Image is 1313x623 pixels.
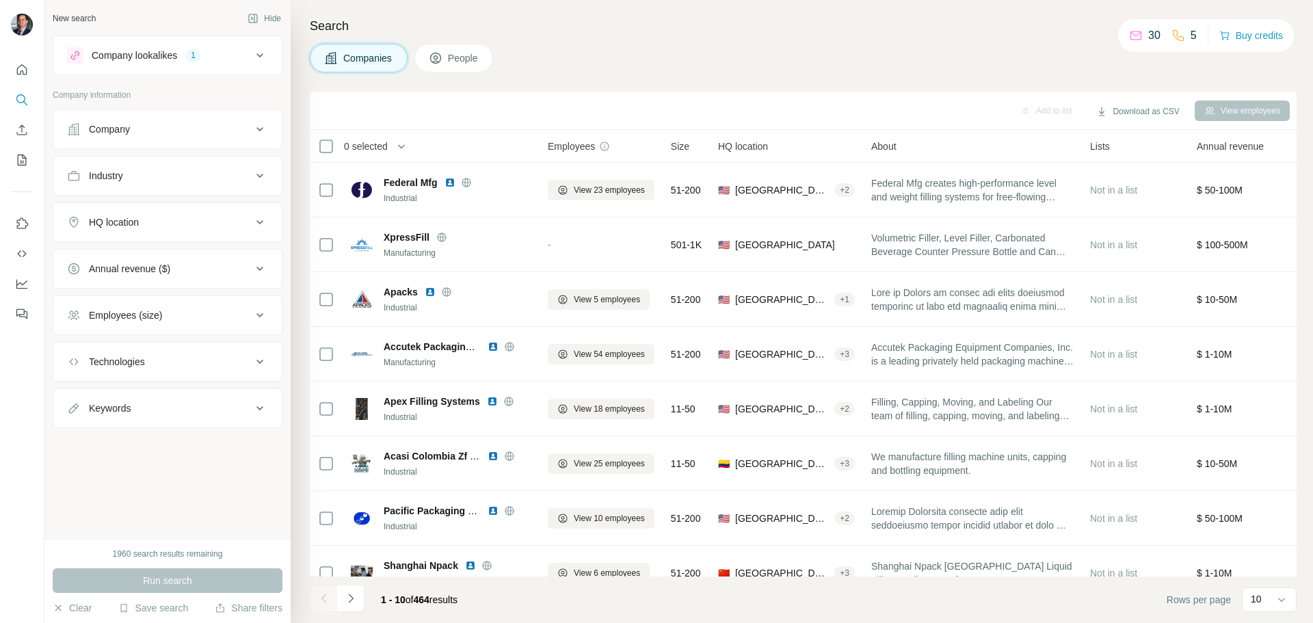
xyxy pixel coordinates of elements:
button: Buy credits [1219,26,1283,45]
span: Not in a list [1090,185,1137,196]
button: Company [53,113,282,146]
div: + 2 [834,184,855,196]
div: 1960 search results remaining [113,548,223,560]
img: Logo of Shanghai Npack [351,566,373,580]
span: 51-200 [671,293,701,306]
span: [GEOGRAPHIC_DATA], [US_STATE] [735,402,829,416]
div: + 3 [834,348,855,360]
div: Industrial [384,411,531,423]
img: Logo of Accutek Packaging Equipment Company [351,343,373,365]
p: 30 [1148,27,1161,44]
span: Not in a list [1090,403,1137,414]
button: Dashboard [11,271,33,296]
div: Keywords [89,401,131,415]
button: Enrich CSV [11,118,33,142]
button: Clear [53,601,92,615]
button: Save search [118,601,188,615]
button: Navigate to next page [337,585,364,612]
span: Employees [548,140,595,153]
img: Avatar [11,14,33,36]
button: View 5 employees [548,289,650,310]
span: Shanghai Npack [384,559,458,572]
div: Industrial [384,520,531,533]
span: Acasi Colombia Zf S.A.S. [384,451,497,462]
span: Not in a list [1090,458,1137,469]
button: View 18 employees [548,399,654,419]
span: 11-50 [671,457,695,470]
span: [GEOGRAPHIC_DATA], [US_STATE] [735,512,829,525]
span: [GEOGRAPHIC_DATA], [US_STATE] [735,293,829,306]
span: About [871,140,897,153]
span: Companies [343,51,393,65]
div: + 2 [834,512,855,525]
span: Lore ip Dolors am consec adi elits doeiusmod temporinc ut labo etd magnaaliq enima minim veniam q... [871,286,1074,313]
div: Manufacturing [384,356,531,369]
div: Industrial [384,575,531,587]
span: 🇺🇸 [718,238,730,252]
span: $ 100-500M [1197,239,1248,250]
span: Size [671,140,689,153]
span: Federal Mfg creates high-performance level and weight filling systems for free-flowing liquids as... [871,176,1074,204]
span: $ 10-50M [1197,294,1237,305]
img: LinkedIn logo [425,287,436,297]
span: Apacks [384,285,418,299]
span: Apex Filling Systems [384,395,480,408]
div: 1 [185,49,201,62]
span: Loremip Dolorsita consecte adip elit seddoeiusmo tempor incidid utlabor et dolo ma aliqu enimad m... [871,505,1074,532]
img: Logo of Pacific Packaging Machinery [351,507,373,529]
span: [GEOGRAPHIC_DATA], [GEOGRAPHIC_DATA] [735,566,829,580]
div: Industrial [384,192,531,204]
span: 11-50 [671,402,695,416]
button: Share filters [215,601,282,615]
div: + 3 [834,567,855,579]
span: Pacific Packaging Machinery [384,505,515,516]
div: Technologies [89,355,145,369]
span: $ 10-50M [1197,458,1237,469]
div: Manufacturing [384,247,531,259]
span: 🇺🇸 [718,347,730,361]
button: My lists [11,148,33,172]
span: [GEOGRAPHIC_DATA], [US_STATE] [735,347,829,361]
img: LinkedIn logo [488,451,499,462]
button: View 54 employees [548,344,654,364]
span: View 6 employees [574,567,640,579]
span: 🇺🇸 [718,512,730,525]
div: + 2 [834,403,855,415]
span: HQ location [718,140,768,153]
span: results [381,594,457,605]
span: 🇨🇴 [718,457,730,470]
span: View 10 employees [574,512,645,525]
div: + 3 [834,458,855,470]
span: [GEOGRAPHIC_DATA] [735,457,829,470]
button: View 10 employees [548,508,654,529]
div: Annual revenue ($) [89,262,170,276]
span: 501-1K [671,238,702,252]
div: Industry [89,169,123,183]
span: Not in a list [1090,294,1137,305]
span: View 18 employees [574,403,645,415]
div: HQ location [89,215,139,229]
span: Accutek Packaging Equipment Company [384,341,570,352]
img: Logo of XpressFill [351,234,373,256]
img: Logo of Apex Filling Systems [351,398,373,420]
div: New search [53,12,96,25]
div: Employees (size) [89,308,162,322]
img: LinkedIn logo [445,177,455,188]
span: $ 50-100M [1197,185,1243,196]
p: 5 [1191,27,1197,44]
span: Not in a list [1090,239,1137,250]
span: View 5 employees [574,293,640,306]
span: Not in a list [1090,349,1137,360]
button: Quick start [11,57,33,82]
span: Accutek Packaging Equipment Companies, Inc. is a leading privately held packaging machinery manuf... [871,341,1074,368]
div: Industrial [384,466,531,478]
span: [GEOGRAPHIC_DATA] [735,238,835,252]
span: 51-200 [671,347,701,361]
span: 51-200 [671,183,701,197]
span: View 23 employees [574,184,645,196]
button: Technologies [53,345,282,378]
button: Annual revenue ($) [53,252,282,285]
span: 51-200 [671,566,701,580]
span: 51-200 [671,512,701,525]
span: People [448,51,479,65]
